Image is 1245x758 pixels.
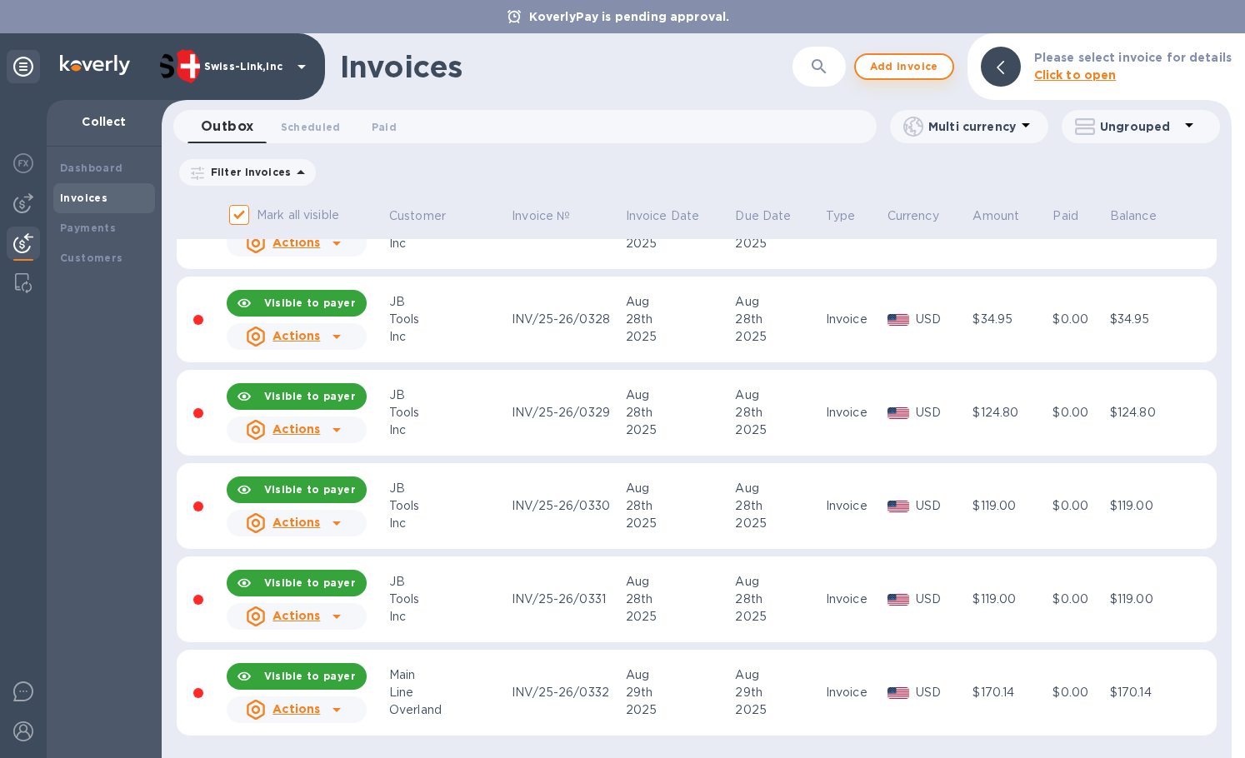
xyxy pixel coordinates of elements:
[626,515,731,532] div: 2025
[626,207,722,225] span: Invoice Date
[826,591,882,608] div: Invoice
[626,701,731,719] div: 2025
[1052,311,1104,328] div: $0.00
[972,207,1019,225] p: Amount
[512,591,621,608] div: INV/25-26/0331
[389,684,507,701] div: Line
[826,207,856,225] p: Type
[1052,207,1100,225] span: Paid
[972,684,1047,701] div: $170.14
[735,573,820,591] div: Aug
[389,328,507,346] div: Inc
[735,480,820,497] div: Aug
[1034,68,1117,82] b: Click to open
[916,404,967,421] p: USD
[928,118,1016,135] p: Multi currency
[626,497,731,515] div: 28th
[735,311,820,328] div: 28th
[626,207,700,225] p: Invoice Date
[264,483,356,496] b: Visible to payer
[1052,497,1104,515] div: $0.00
[735,404,820,421] div: 28th
[204,61,287,72] p: Swiss-Link,Inc
[735,421,820,439] div: 2025
[972,311,1047,328] div: $34.95
[735,701,820,719] div: 2025
[60,55,130,75] img: Logo
[626,404,731,421] div: 28th
[887,407,910,419] img: USD
[854,53,954,80] button: Add invoice
[1052,591,1104,608] div: $0.00
[735,207,812,225] span: Due Date
[735,608,820,626] div: 2025
[735,293,820,311] div: Aug
[735,328,820,346] div: 2025
[916,591,967,608] p: USD
[389,421,507,439] div: Inc
[389,701,507,719] div: Overland
[264,297,356,309] b: Visible to payer
[1034,51,1232,64] b: Please select invoice for details
[626,293,731,311] div: Aug
[887,207,961,225] span: Currency
[389,207,467,225] span: Customer
[272,329,320,342] u: Actions
[281,118,341,136] span: Scheduled
[1052,684,1104,701] div: $0.00
[887,687,910,699] img: USD
[372,118,397,136] span: Paid
[826,207,877,225] span: Type
[512,207,592,225] span: Invoice №
[272,422,320,436] u: Actions
[626,421,731,439] div: 2025
[626,386,731,404] div: Aug
[272,516,320,529] u: Actions
[887,594,910,606] img: USD
[626,573,731,591] div: Aug
[389,608,507,626] div: Inc
[340,49,462,84] h1: Invoices
[972,497,1047,515] div: $119.00
[389,235,507,252] div: Inc
[735,497,820,515] div: 28th
[887,207,939,225] p: Currency
[826,684,882,701] div: Invoice
[972,404,1047,421] div: $124.80
[272,702,320,716] u: Actions
[60,113,148,130] p: Collect
[1110,497,1185,515] div: $119.00
[272,236,320,249] u: Actions
[626,666,731,684] div: Aug
[735,207,791,225] p: Due Date
[272,609,320,622] u: Actions
[60,162,123,174] b: Dashboard
[735,515,820,532] div: 2025
[626,311,731,328] div: 28th
[1110,207,1157,225] p: Balance
[204,165,291,179] p: Filter Invoices
[389,591,507,608] div: Tools
[1110,591,1185,608] div: $119.00
[257,207,339,224] p: Mark all visible
[512,404,621,421] div: INV/25-26/0329
[887,314,910,326] img: USD
[826,311,882,328] div: Invoice
[1052,207,1078,225] p: Paid
[389,573,507,591] div: JB
[735,666,820,684] div: Aug
[7,50,40,83] div: Unpin categories
[869,57,939,77] span: Add invoice
[389,311,507,328] div: Tools
[512,497,621,515] div: INV/25-26/0330
[626,684,731,701] div: 29th
[916,684,967,701] p: USD
[1110,207,1178,225] span: Balance
[389,207,446,225] p: Customer
[735,684,820,701] div: 29th
[1100,118,1179,135] p: Ungrouped
[735,591,820,608] div: 28th
[389,293,507,311] div: JB
[735,386,820,404] div: Aug
[60,222,116,234] b: Payments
